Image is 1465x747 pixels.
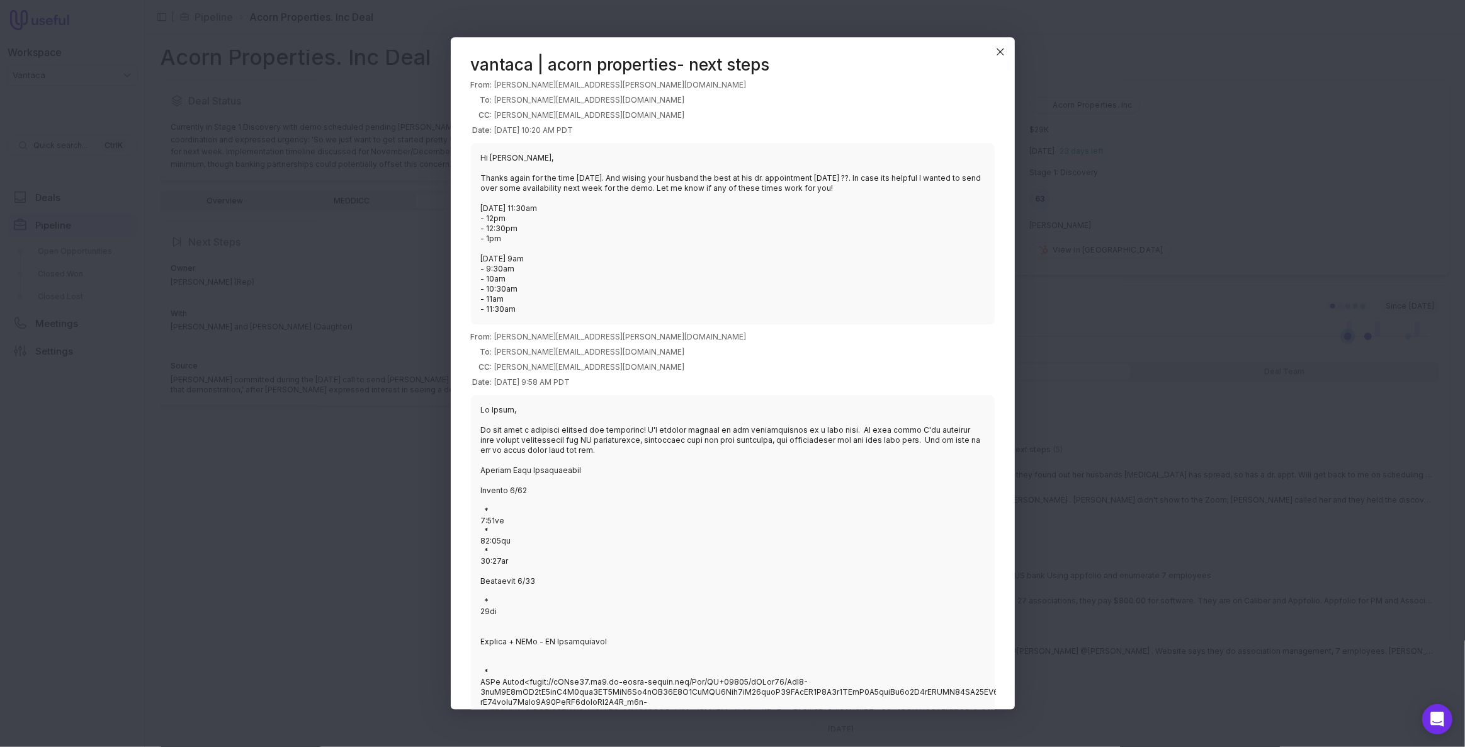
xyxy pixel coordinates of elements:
[495,345,747,360] td: [PERSON_NAME][EMAIL_ADDRESS][DOMAIN_NAME]
[495,125,574,135] time: [DATE] 10:20 AM PDT
[471,77,495,93] th: From:
[471,93,495,108] th: To:
[495,77,747,93] td: [PERSON_NAME][EMAIL_ADDRESS][PERSON_NAME][DOMAIN_NAME]
[991,42,1010,61] button: Close
[471,329,495,345] th: From:
[471,360,495,375] th: CC:
[471,345,495,360] th: To:
[471,375,495,390] th: Date:
[471,108,495,123] th: CC:
[495,329,747,345] td: [PERSON_NAME][EMAIL_ADDRESS][PERSON_NAME][DOMAIN_NAME]
[495,93,747,108] td: [PERSON_NAME][EMAIL_ADDRESS][DOMAIN_NAME]
[495,360,747,375] td: [PERSON_NAME][EMAIL_ADDRESS][DOMAIN_NAME]
[471,123,495,138] th: Date:
[471,143,995,324] blockquote: Hi [PERSON_NAME], Thanks again for the time [DATE]. And wising your husband the best at his dr. a...
[495,108,747,123] td: [PERSON_NAME][EMAIL_ADDRESS][DOMAIN_NAME]
[471,57,995,72] header: vantaca | acorn properties- next steps
[495,377,570,387] time: [DATE] 9:58 AM PDT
